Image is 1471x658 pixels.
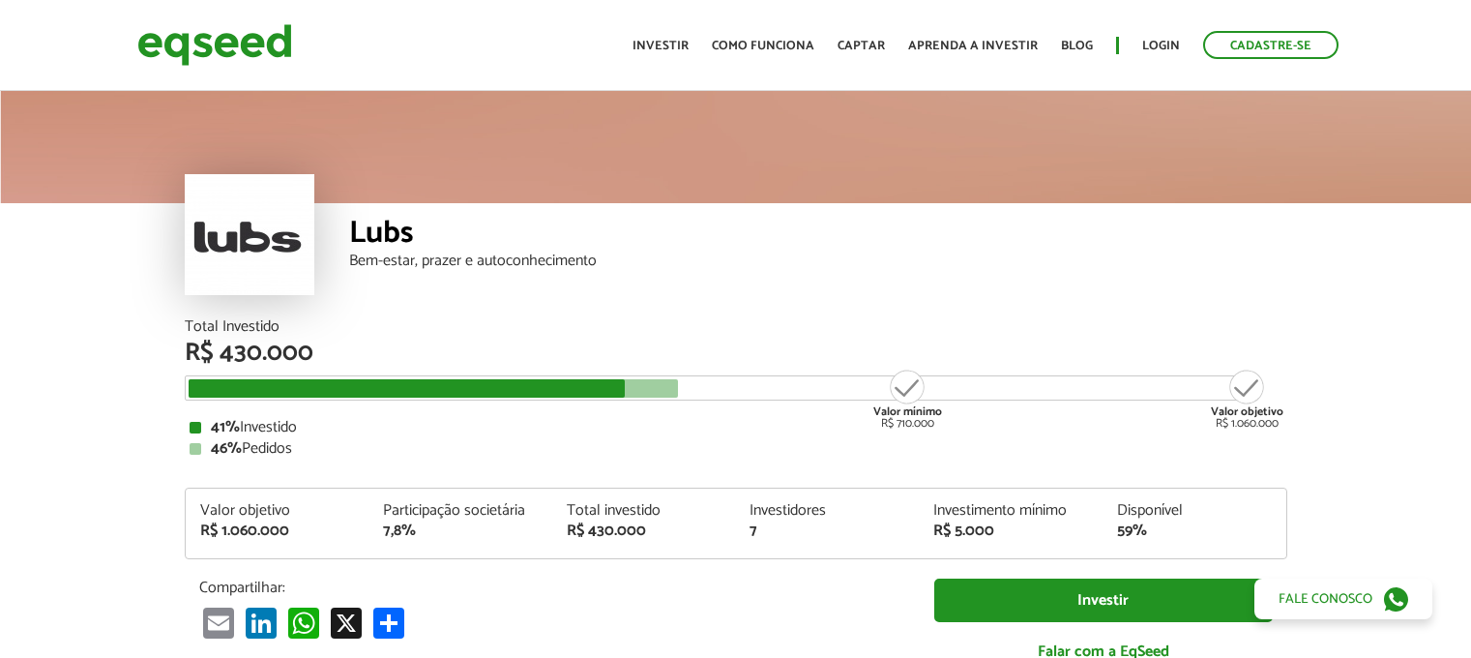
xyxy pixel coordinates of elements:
a: Cadastre-se [1203,31,1339,59]
div: Lubs [349,218,1287,254]
a: Aprenda a investir [908,40,1038,52]
div: 7,8% [383,523,538,539]
div: R$ 5.000 [933,523,1088,539]
div: Bem-estar, prazer e autoconhecimento [349,254,1287,269]
div: Investido [190,420,1282,435]
p: Compartilhar: [199,579,905,597]
div: Disponível [1117,503,1272,519]
strong: Valor mínimo [873,403,942,421]
div: Investimento mínimo [933,503,1088,519]
div: Valor objetivo [200,503,355,519]
a: Fale conosco [1254,579,1432,619]
strong: 41% [211,414,240,440]
a: Investir [934,579,1273,622]
a: Login [1142,40,1180,52]
div: R$ 1.060.000 [200,523,355,539]
a: Partilhar [369,607,408,639]
div: R$ 430.000 [185,341,1287,366]
div: 7 [750,523,904,539]
strong: 46% [211,435,242,462]
a: Email [199,607,238,639]
div: Total Investido [185,319,1287,335]
div: R$ 710.000 [871,368,944,430]
a: LinkedIn [242,607,280,639]
img: EqSeed [137,19,292,71]
div: R$ 1.060.000 [1211,368,1283,430]
a: Captar [838,40,885,52]
a: Investir [633,40,689,52]
a: Blog [1061,40,1093,52]
div: R$ 430.000 [567,523,721,539]
div: Investidores [750,503,904,519]
strong: Valor objetivo [1211,403,1283,421]
div: Participação societária [383,503,538,519]
div: Pedidos [190,441,1282,457]
div: 59% [1117,523,1272,539]
a: Como funciona [712,40,814,52]
div: Total investido [567,503,721,519]
a: WhatsApp [284,607,323,639]
a: X [327,607,366,639]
